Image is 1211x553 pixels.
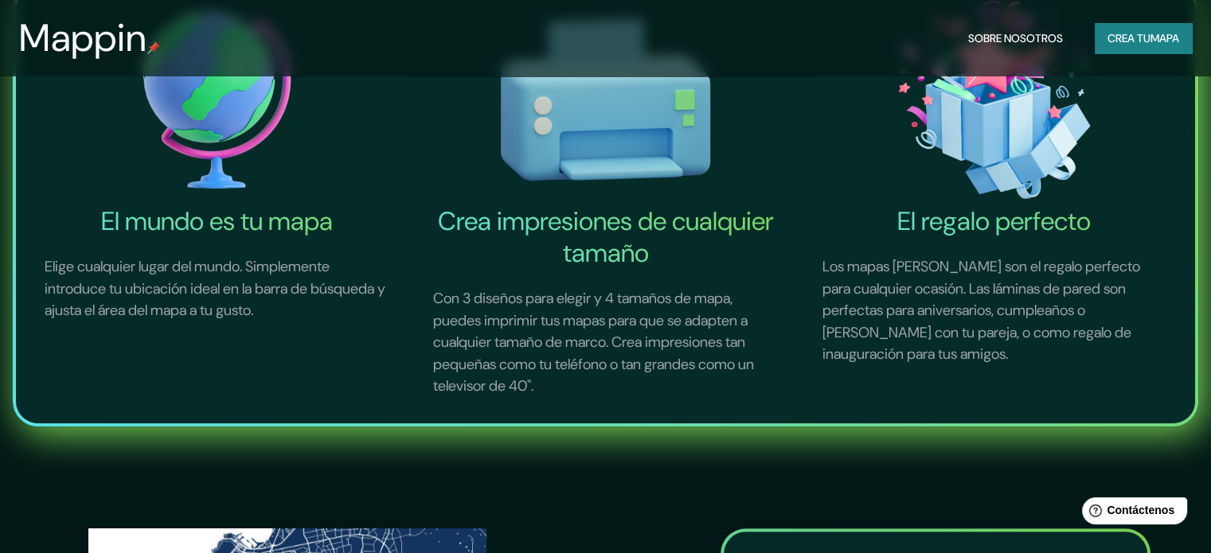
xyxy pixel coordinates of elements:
font: mapa [1150,31,1179,45]
font: Mappin [19,13,147,63]
button: Sobre nosotros [962,23,1069,53]
font: Los mapas [PERSON_NAME] son el regalo perfecto para cualquier ocasión. Las láminas de pared son p... [822,257,1140,364]
font: Crea impresiones de cualquier tamaño [437,204,773,270]
font: El regalo perfecto [897,204,1091,238]
font: Con 3 diseños para elegir y 4 tamaños de mapa, puedes imprimir tus mapas para que se adapten a cu... [433,289,754,395]
button: Crea tumapa [1095,23,1192,53]
img: pin de mapeo [147,41,160,54]
font: Sobre nosotros [968,31,1063,45]
font: El mundo es tu mapa [101,204,333,238]
font: Crea tu [1107,31,1150,45]
iframe: Lanzador de widgets de ayuda [1069,491,1193,535]
font: Elige cualquier lugar del mundo. Simplemente introduce tu ubicación ideal en la barra de búsqueda... [45,257,385,320]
